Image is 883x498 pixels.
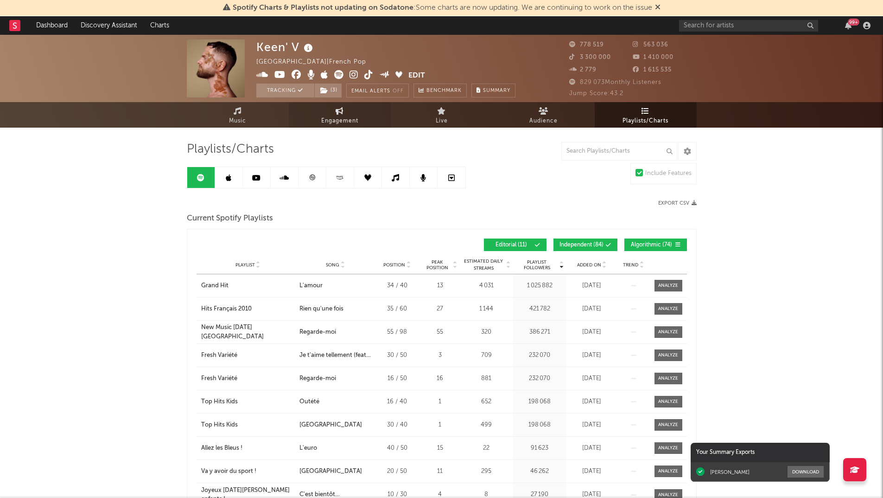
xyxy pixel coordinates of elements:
div: Top Hits Kids [201,397,238,407]
span: 1 615 535 [633,67,672,73]
div: [DATE] [569,374,615,383]
div: Keen' V [256,39,315,55]
a: Discovery Assistant [74,16,144,35]
a: Top Hits Kids [201,397,295,407]
div: [DATE] [569,444,615,453]
div: 1 025 882 [515,281,564,291]
div: 232 070 [515,374,564,383]
div: 16 / 40 [376,397,418,407]
span: 829 073 Monthly Listeners [569,79,661,85]
a: Allez les Bleus ! [201,444,295,453]
div: 22 [462,444,511,453]
button: Export CSV [658,200,697,206]
div: 1 [423,397,457,407]
button: Independent(84) [553,239,617,251]
span: Editorial ( 11 ) [490,242,533,248]
div: [DATE] [569,397,615,407]
span: 563 036 [633,42,668,48]
span: Current Spotify Playlists [187,213,273,224]
span: Estimated Daily Streams [462,258,505,272]
div: 652 [462,397,511,407]
div: [GEOGRAPHIC_DATA] | French Pop [256,57,377,68]
div: 30 / 50 [376,351,418,360]
span: Music [229,116,246,127]
div: 709 [462,351,511,360]
div: 30 / 40 [376,420,418,430]
button: Editorial(11) [484,239,546,251]
div: Va y avoir du sport ! [201,467,256,476]
span: Playlists/Charts [187,144,274,155]
div: [DATE] [569,467,615,476]
span: 3 300 000 [569,54,611,60]
a: Dashboard [30,16,74,35]
div: L'amour [299,281,323,291]
span: Jump Score: 43.2 [569,91,623,97]
button: Download [788,466,824,478]
a: Benchmark [413,84,467,97]
span: Trend [623,262,638,268]
div: 55 [423,328,457,337]
span: Benchmark [426,85,462,97]
div: Regarde-moi [299,374,336,383]
span: 1 410 000 [633,54,673,60]
a: New Music [DATE] [GEOGRAPHIC_DATA] [201,323,295,341]
a: Charts [144,16,176,35]
span: Playlist [235,262,255,268]
em: Off [393,89,404,94]
div: 46 262 [515,467,564,476]
div: Grand Hit [201,281,229,291]
span: Position [383,262,405,268]
span: Playlists/Charts [623,116,668,127]
div: 34 / 40 [376,281,418,291]
a: Live [391,102,493,128]
div: 881 [462,374,511,383]
button: Edit [408,70,425,82]
div: 232 070 [515,351,564,360]
div: 198 068 [515,420,564,430]
button: Summary [471,84,515,97]
div: Allez les Bleus ! [201,444,242,453]
div: [DATE] [569,420,615,430]
a: Hits Français 2010 [201,304,295,314]
div: [DATE] [569,351,615,360]
div: Rien qu'une fois [299,304,343,314]
div: 35 / 60 [376,304,418,314]
div: 40 / 50 [376,444,418,453]
div: Hits Français 2010 [201,304,252,314]
div: 11 [423,467,457,476]
div: [GEOGRAPHIC_DATA] [299,467,362,476]
a: Music [187,102,289,128]
div: 320 [462,328,511,337]
div: 91 623 [515,444,564,453]
div: 198 068 [515,397,564,407]
div: 16 [423,374,457,383]
span: Algorithmic ( 74 ) [630,242,673,248]
div: 295 [462,467,511,476]
div: Outété [299,397,319,407]
button: Tracking [256,84,314,97]
span: Playlist Followers [515,259,559,271]
div: [DATE] [569,328,615,337]
div: 55 / 98 [376,328,418,337]
span: 2 779 [569,67,597,73]
div: 16 / 50 [376,374,418,383]
button: Algorithmic(74) [624,239,687,251]
input: Search for artists [679,20,818,32]
span: Independent ( 84 ) [559,242,603,248]
div: [DATE] [569,281,615,291]
a: Top Hits Kids [201,420,295,430]
button: (3) [315,84,342,97]
div: Include Features [645,168,692,179]
span: Dismiss [655,4,661,12]
div: 20 / 50 [376,467,418,476]
div: L'euro [299,444,317,453]
a: Fresh Variété [201,374,295,383]
div: [GEOGRAPHIC_DATA] [299,420,362,430]
span: Spotify Charts & Playlists not updating on Sodatone [233,4,413,12]
div: Top Hits Kids [201,420,238,430]
div: Regarde-moi [299,328,336,337]
button: 99+ [845,22,851,29]
input: Search Playlists/Charts [561,142,677,161]
span: 778 519 [569,42,604,48]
